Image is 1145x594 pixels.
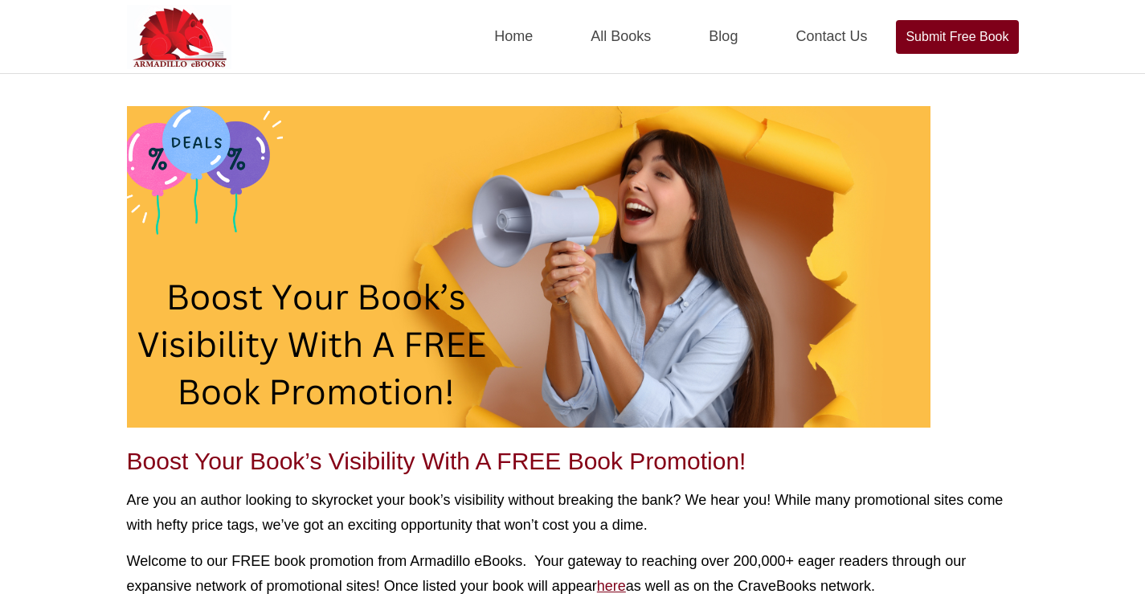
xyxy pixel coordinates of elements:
p: Are you an author looking to skyrocket your book’s visibility without breaking the bank? We hear ... [127,488,1019,537]
a: here [597,578,626,594]
a: Boost Your Book’s Visibility With A FREE Book Promotion! [127,448,746,474]
img: Boost Your Book’s Visibility With A FREE Book Promotion! [127,106,930,428]
img: Armadilloebooks [127,5,231,69]
a: Submit Free Book [896,20,1018,54]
